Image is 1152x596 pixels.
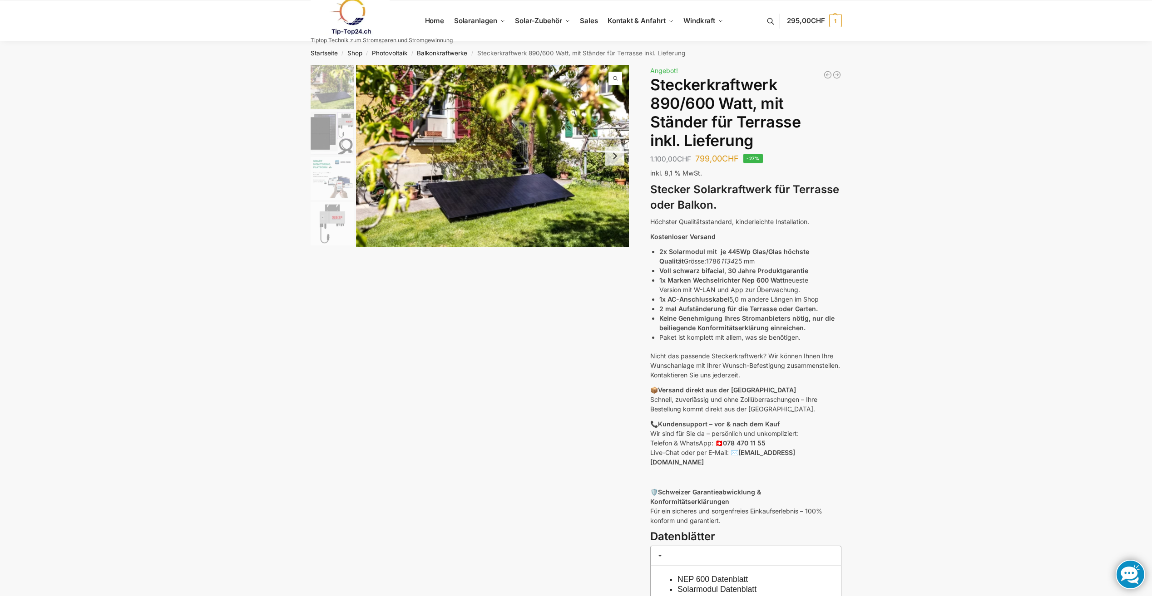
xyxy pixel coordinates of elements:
p: Nicht das passende Steckerkraftwerk? Wir können Ihnen Ihre Wunschanlage mit Ihrer Wunsch-Befestig... [650,351,841,380]
li: 5,0 m andere Längen im Shop [659,294,841,304]
span: CHF [677,155,691,163]
strong: Stecker Solarkraftwerk für Terrasse oder Balkon. [650,183,839,212]
a: Solar-Zubehör [511,0,574,41]
span: Solar-Zubehör [515,16,562,25]
em: 1134 [721,257,734,265]
a: Sales [576,0,602,41]
bdi: 1.100,00 [650,155,691,163]
strong: Kundensupport – vor & nach dem Kauf [658,420,780,428]
strong: 078 470 11 55 [723,439,766,447]
img: H2c172fe1dfc145729fae6a5890126e09w.jpg_960x960_39c920dd-527c-43d8-9d2f-57e1d41b5fed_1445x [311,157,354,200]
h1: Steckerkraftwerk 890/600 Watt, mit Ständer für Terrasse inkl. Lieferung [650,76,841,150]
p: Tiptop Technik zum Stromsparen und Stromgewinnung [311,38,453,43]
img: Solaranlagen Terrasse, Garten Balkon [356,65,629,247]
nav: Breadcrumb [294,41,858,65]
span: 1786 25 mm [706,257,755,265]
a: Balkonkraftwerk 1780 Watt mit 4 KWh Zendure Batteriespeicher Notstrom fähig [832,70,841,79]
span: inkl. 8,1 % MwSt. [650,169,702,177]
img: nep-microwechselrichter-600w [311,202,354,245]
strong: Kostenloser Versand [650,233,716,240]
p: 🛡️ Für ein sicheres und sorgenfreies Einkaufserlebnis – 100% konform und garantiert. [650,487,841,525]
a: Kontakt & Anfahrt [604,0,677,41]
strong: Voll schwarz bifacial, [659,267,726,274]
a: 295,00CHF 1 [787,7,841,34]
span: -27% [743,154,763,163]
a: Balkonkraftwerke [417,49,467,57]
a: aldernativ Solaranlagen 5265 web scaled scaled scaledaldernativ Solaranlagen 5265 web scaled scal... [356,65,629,247]
strong: Versand direkt aus der [GEOGRAPHIC_DATA] [658,386,796,394]
strong: 1x Marken Wechselrichter Nep 600 Watt [659,276,785,284]
span: CHF [722,154,739,163]
a: Windkraft [680,0,727,41]
strong: 2x Solarmodul mit je 445Wp Glas/Glas höchste Qualität [659,248,809,265]
li: neueste Version mit W-LAN und App zur Überwachung. [659,275,841,294]
a: Solarmodul Datenblatt [677,585,756,594]
span: / [362,50,372,57]
a: Shop [347,49,362,57]
a: NEP 600 Datenblatt [677,575,748,584]
strong: 2 mal Aufständerung für die Terrasse oder Garten. [659,305,818,313]
span: 1 [829,15,842,27]
p: 📦 Schnell, zuverlässig und ohne Zollüberraschungen – Ihre Bestellung kommt direkt aus der [GEOGRA... [650,385,841,414]
span: / [407,50,417,57]
strong: Keine Genehmigung Ihres Stromanbieters nötig, nur die beiliegende Konformitätserklärung einreichen. [659,314,835,332]
p: 📞 Wir sind für Sie da – persönlich und unkompliziert: Telefon & WhatsApp: 🇨🇭 Live-Chat oder per E... [650,419,841,467]
span: Angebot! [650,67,678,74]
img: Solaranlagen Terrasse, Garten Balkon [311,65,354,109]
strong: 1x AC-Anschlusskabel [659,295,729,303]
span: Sales [580,16,598,25]
span: Windkraft [683,16,715,25]
a: Photovoltaik [372,49,407,57]
strong: Schweizer Garantieabwicklung & Konformitätserklärungen [650,488,761,505]
li: Paket ist komplett mit allem, was sie benötigen. [659,332,841,342]
button: Next slide [605,147,624,166]
img: Balkonkraftwerk 860 [311,112,354,155]
h3: Datenblätter [650,529,841,545]
strong: 30 Jahre Produktgarantie [728,267,808,274]
li: Grösse: [659,247,841,266]
span: Solaranlagen [454,16,497,25]
a: Balkonkraftwerk 890/600 Watt bificial Glas/Glas [823,70,832,79]
span: CHF [811,16,825,25]
a: Solaranlagen [450,0,509,41]
a: Startseite [311,49,338,57]
span: Kontakt & Anfahrt [608,16,665,25]
p: Höchster Qualitätsstandard, kinderleichte Installation. [650,217,841,226]
bdi: 799,00 [695,154,739,163]
span: / [338,50,347,57]
span: / [467,50,477,57]
span: 295,00 [787,16,825,25]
